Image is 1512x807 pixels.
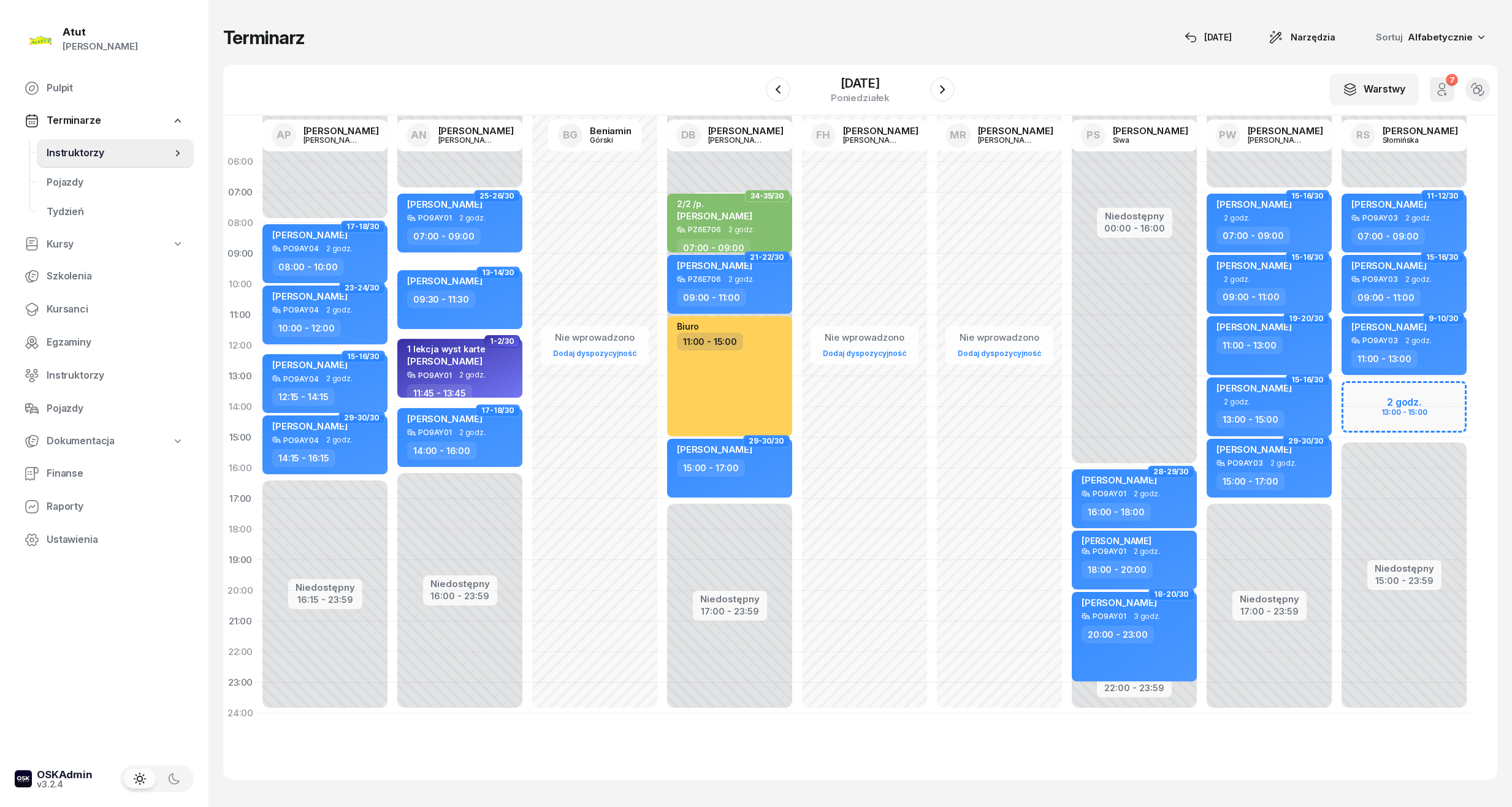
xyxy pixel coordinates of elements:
[283,306,319,314] div: PO9AY04
[430,588,490,601] div: 16:00 - 23:59
[1104,221,1165,233] div: 00:00 - 16:00
[843,136,902,144] div: [PERSON_NAME]
[1362,275,1398,283] div: PO9AY03
[407,275,483,287] span: [PERSON_NAME]
[296,583,355,592] div: Niedostępny
[1240,604,1299,616] div: 17:00 - 23:59
[272,319,341,337] div: 10:00 - 12:00
[47,368,184,384] span: Instruktorzy
[63,39,138,55] div: [PERSON_NAME]
[801,119,928,151] a: FH[PERSON_NAME][PERSON_NAME]
[47,145,172,161] span: Instruktorzy
[1291,256,1324,259] span: 15-16/30
[677,239,750,257] div: 07:00 - 09:00
[978,136,1037,144] div: [PERSON_NAME]
[681,130,695,140] span: DB
[1104,680,1164,693] div: 22:00 - 23:59
[750,256,784,259] span: 21-22/30
[223,392,258,422] div: 14:00
[1383,136,1441,144] div: Słomińska
[223,453,258,483] div: 16:00
[1429,317,1459,320] span: 9-10/30
[272,388,335,406] div: 12:15 - 14:15
[63,27,138,37] div: Atut
[1206,119,1333,151] a: PW[PERSON_NAME][PERSON_NAME]
[1362,336,1398,344] div: PO9AY03
[1082,474,1157,486] span: [PERSON_NAME]
[47,80,184,96] span: Pulpit
[272,359,348,371] span: [PERSON_NAME]
[750,195,784,197] span: 34-35/30
[1248,136,1307,144] div: [PERSON_NAME]
[1216,227,1290,244] div: 07:00 - 09:00
[1104,211,1165,221] div: Niedostępny
[223,606,258,637] div: 21:00
[548,327,641,363] button: Nie wprowadzonoDodaj dyspozycyjność
[283,375,319,383] div: PO9AY04
[953,346,1046,360] a: Dodaj dyspozycyjność
[590,136,632,144] div: Górski
[1071,119,1198,151] a: PS[PERSON_NAME]Siwa
[1376,29,1405,45] span: Sortuj
[272,258,344,276] div: 08:00 - 10:00
[1134,547,1160,556] span: 2 godz.
[1291,30,1335,45] span: Narzędzia
[1219,130,1237,140] span: PW
[677,444,752,455] span: [PERSON_NAME]
[47,532,184,548] span: Ustawienia
[688,275,721,283] div: PZ6E706
[490,340,514,343] span: 1-2/30
[223,208,258,238] div: 08:00
[1351,350,1418,368] div: 11:00 - 13:00
[15,107,194,135] a: Terminarze
[1375,564,1434,573] div: Niedostępny
[223,177,258,208] div: 07:00
[223,667,258,698] div: 23:00
[548,119,641,151] a: BGBeniaminGórski
[407,442,476,460] div: 14:00 - 16:00
[15,394,194,423] a: Pojazdy
[677,210,752,222] span: [PERSON_NAME]
[677,333,743,350] div: 11:00 - 15:00
[223,637,258,667] div: 22:00
[1216,288,1286,306] div: 09:00 - 11:00
[47,204,184,220] span: Tydzień
[677,289,746,306] div: 09:00 - 11:00
[843,126,918,135] div: [PERSON_NAME]
[1093,490,1126,498] div: PO9AY01
[326,244,353,253] span: 2 godz.
[688,225,721,233] div: PZ6E706
[344,417,380,419] span: 29-30/30
[700,592,760,619] button: Niedostępny17:00 - 23:59
[407,413,483,425] span: [PERSON_NAME]
[15,525,194,555] a: Ustawienia
[1356,130,1370,140] span: RS
[1405,275,1432,284] span: 2 godz.
[1082,503,1151,521] div: 16:00 - 18:00
[1258,25,1346,50] button: Narzędzia
[1288,440,1324,442] span: 29-30/30
[1291,195,1324,197] span: 15-16/30
[1291,379,1324,381] span: 15-16/30
[223,422,258,453] div: 15:00
[283,244,319,252] div: PO9AY04
[304,126,379,135] div: [PERSON_NAME]
[47,466,184,482] span: Finanse
[459,214,486,222] span: 2 godz.
[47,175,184,191] span: Pojazdy
[590,126,632,135] div: Beniamin
[304,136,362,144] div: [PERSON_NAME]
[37,770,93,780] div: OSKAdmin
[326,436,353,444] span: 2 godz.
[728,275,755,284] span: 2 godz.
[407,227,481,245] div: 07:00 - 09:00
[548,330,641,346] div: Nie wprowadzono
[296,592,355,605] div: 16:15 - 23:59
[548,346,641,360] a: Dodaj dyspozycyjność
[1082,536,1151,546] div: [PERSON_NAME]
[1446,74,1457,86] div: 7
[1426,256,1459,259] span: 15-16/30
[459,428,486,437] span: 2 godz.
[37,138,194,168] a: Instruktorzy
[1216,260,1292,271] span: [PERSON_NAME]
